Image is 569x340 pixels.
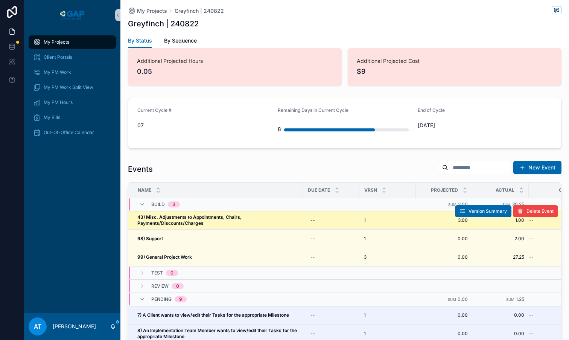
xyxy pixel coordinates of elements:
span: By Status [128,37,152,44]
a: My PM Hours [29,96,116,109]
span: AT [34,322,41,331]
span: Delete Event [526,208,554,214]
span: 1 [364,236,366,242]
a: -- [307,328,355,340]
span: Additional Projected Hours [137,57,333,65]
a: Greyfinch | 240822 [175,7,224,15]
a: 99) General Project Work [137,254,298,260]
div: -- [310,217,315,223]
span: My Bills [44,114,60,120]
a: Out-Of-Office Calendar [29,126,116,139]
button: Version Summary [455,205,511,217]
a: 1 [364,217,411,223]
span: Due Date [308,187,330,193]
span: Pending [151,296,172,302]
small: Sum [448,203,456,207]
span: Client Portals [44,54,72,60]
a: 0.00 [420,312,468,318]
span: VRSN [364,187,377,193]
a: 3 [364,254,411,260]
div: 3 [172,201,175,207]
a: My Projects [128,7,167,15]
span: Current Cycle # [137,107,172,113]
a: 0.00 [420,236,468,242]
a: -- [307,214,355,226]
span: 1.25 [516,296,524,302]
strong: 99) General Project Work [137,254,192,260]
img: App logo [58,9,86,21]
span: Projected [431,187,458,193]
h1: Events [128,164,153,174]
span: 3.00 [458,201,468,207]
small: Sum [506,297,514,302]
span: $9 [357,66,552,77]
span: -- [529,254,534,260]
strong: 98) Support [137,236,163,241]
span: My PM Work [44,69,71,75]
div: -- [310,254,315,260]
a: 98) Support [137,236,298,242]
button: New Event [513,161,561,174]
span: By Sequence [164,37,197,44]
div: 9 [179,296,182,302]
a: My Projects [29,35,116,49]
span: Build [151,201,165,207]
span: Name [138,187,151,193]
a: 0.00 [420,331,468,337]
span: 0.05 [137,66,333,77]
span: -- [529,312,534,318]
span: 3 [364,254,367,260]
span: -- [529,217,534,223]
span: 0.00 [458,296,468,302]
span: Remaining Days in Current Cycle [278,107,348,113]
span: My PM Hours [44,99,73,105]
span: -- [529,331,534,337]
a: 43) Misc. Adjustments to Appointments, Chairs, Payments/Discounts/Charges [137,214,298,226]
span: 1 [364,217,366,223]
a: -- [307,251,355,263]
span: My PM Work Split View [44,84,93,90]
a: 0.00 [477,331,524,337]
div: 8 [278,122,281,137]
a: -- [307,309,355,321]
a: My PM Work Split View [29,81,116,94]
div: 0 [176,283,179,289]
span: 1 [364,331,366,337]
a: 2.00 [477,236,524,242]
span: My Projects [137,7,167,15]
span: My Projects [44,39,69,45]
a: 1.00 [477,217,524,223]
a: 0.00 [477,312,524,318]
a: 0.00 [420,254,468,260]
div: -- [310,236,315,242]
a: 1 [364,312,411,318]
div: -- [310,331,315,337]
a: 3.00 [420,217,468,223]
a: 8) An Implementation Team Member wants to view/edit their Tasks for the appropriate Milestone [137,328,298,340]
a: My Bills [29,111,116,124]
a: 7) A Client wants to view/edit their Tasks for the appropriate Milestone [137,312,298,318]
span: End of Cycle [418,107,445,113]
span: -- [529,236,534,242]
a: My PM Work [29,66,116,79]
span: 30.25 [512,201,524,207]
span: 07 [137,122,272,129]
h1: Greyfinch | 240822 [128,18,199,29]
strong: 8) An Implementation Team Member wants to view/edit their Tasks for the appropriate Milestone [137,328,298,339]
a: 27.25 [477,254,524,260]
p: [PERSON_NAME] [53,323,96,330]
span: Version Summary [469,208,507,214]
div: scrollable content [24,30,120,149]
strong: 43) Misc. Adjustments to Appointments, Chairs, Payments/Discounts/Charges [137,214,243,226]
span: [DATE] [418,122,552,129]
